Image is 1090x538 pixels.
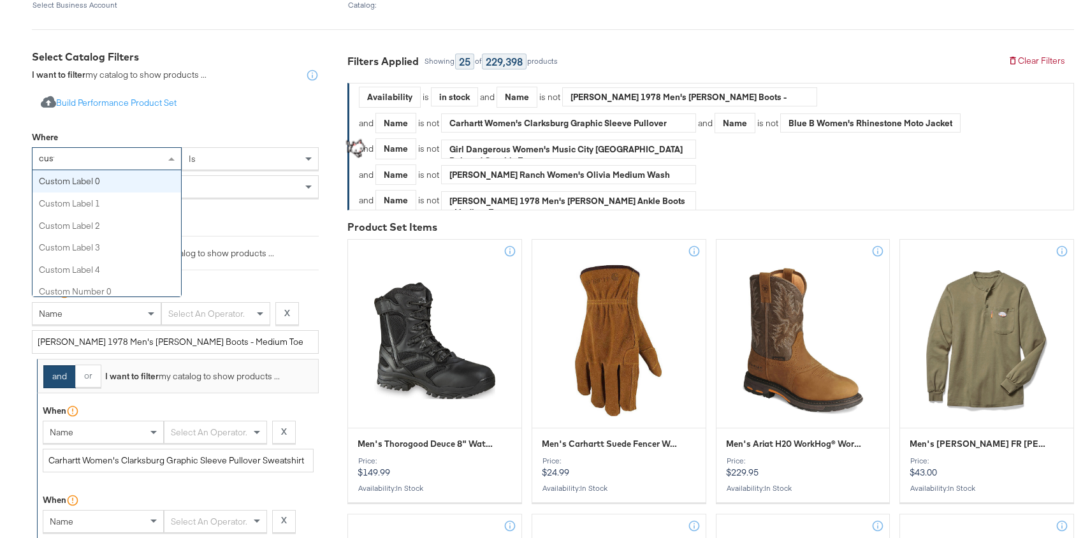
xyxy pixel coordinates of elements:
p: $43.00 [910,456,1064,478]
div: is [421,91,431,103]
div: 25 [455,54,474,69]
div: When [43,405,66,417]
div: Blue B Women's Rhinestone Moto Jacket [781,113,960,133]
div: Name [376,139,416,159]
div: Where [32,131,58,143]
div: and [359,138,696,159]
div: is not [416,117,441,129]
button: or [75,365,101,388]
div: Showing [424,57,455,66]
div: custom label 0 [33,170,181,193]
div: my catalog to show products ... [101,370,280,382]
div: is not [537,91,562,103]
div: Girl Dangerous Women's Music City [GEOGRAPHIC_DATA] Relaxed Graphic Tee [442,140,695,159]
div: and [359,164,696,185]
div: of [474,57,482,66]
button: and [43,365,76,388]
span: name [50,426,73,438]
button: Build Performance Product Set [32,92,185,115]
div: Filters Applied [347,54,419,69]
div: my catalog to show products ... [96,247,274,259]
span: in stock [396,483,423,493]
div: and [480,87,817,108]
div: Select Catalog Filters [32,50,319,64]
div: and [698,113,961,134]
div: Availability [360,87,420,107]
p: $149.99 [358,456,512,478]
span: Men's Rasco FR Henley Long Sleeve Work T-Shirt [910,438,1049,450]
div: Availability : [910,484,1064,493]
strong: X [281,426,287,438]
span: Men's Thorogood Deuce 8" Waterproof Side Zip Work Boots [358,438,497,450]
div: custom number 0 [33,280,181,303]
div: Price: [358,456,512,465]
div: custom label 3 [33,236,181,259]
div: Carhartt Women's Clarksburg Graphic Sleeve Pullover Sweatshirt [442,113,695,133]
div: Name [715,113,755,133]
span: in stock [948,483,975,493]
div: Price: [910,456,1064,465]
button: X [272,421,296,444]
div: is not [416,194,441,207]
button: X [275,302,299,325]
div: [PERSON_NAME] 1978 Men's [PERSON_NAME] Ankle Boots - Medium Toe [442,191,695,210]
p: $229.95 [726,456,880,478]
span: Men's Carhartt Suede Fencer Work Gloves [542,438,681,450]
button: X [272,510,296,533]
div: Name [497,87,537,107]
div: Availability : [726,484,880,493]
div: custom label 1 [33,193,181,215]
div: Price: [542,456,696,465]
div: and [359,190,696,211]
span: in stock [764,483,792,493]
div: When [43,494,66,506]
div: [PERSON_NAME] 1978 Men's [PERSON_NAME] Boots - Medium Toe [563,87,817,106]
div: and [359,113,696,134]
div: Name [376,165,416,185]
div: is not [416,143,441,155]
span: name [39,308,62,319]
div: is not [416,169,441,181]
p: $24.99 [542,456,696,478]
div: products [527,57,558,66]
div: my catalog to show products ... [32,69,207,82]
img: DotCOJWLlntdFWhp3DWEcxrvALsCuwKswAu+Ia0h0Ja+WwAAAABJRU5ErkJggg== [338,134,370,166]
input: Enter a value for your filter [32,330,319,354]
button: Clear Filters [999,50,1074,73]
div: Availability : [358,484,512,493]
div: Availability : [542,484,696,493]
input: Enter a value for your filter [43,449,314,472]
div: custom label 4 [33,259,181,281]
div: Product Set Items [347,220,1074,235]
div: Name [376,113,416,133]
span: name [50,516,73,527]
div: Select an operator. [162,303,270,324]
span: is [189,153,196,164]
span: in stock [580,483,607,493]
div: Name [376,191,416,210]
div: Price: [726,456,880,465]
div: Select an operator. [164,511,266,532]
div: Select Business Account [32,1,338,10]
strong: X [281,514,287,527]
div: Catalog: [347,1,730,10]
strong: I want to filter [32,69,85,80]
div: 229,398 [482,54,527,69]
div: is not [755,117,780,129]
div: in stock [432,87,477,106]
div: [PERSON_NAME] Ranch Women's Olivia Medium Wash High Rise Wide Leg Jeans [442,165,695,184]
strong: X [284,307,290,319]
strong: I want to filter [105,370,159,382]
span: Men's Ariat H20 WorkHog® Work Boots - Soft Toe [726,438,865,450]
div: Select an operator. [164,421,266,443]
div: custom label 2 [33,215,181,237]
